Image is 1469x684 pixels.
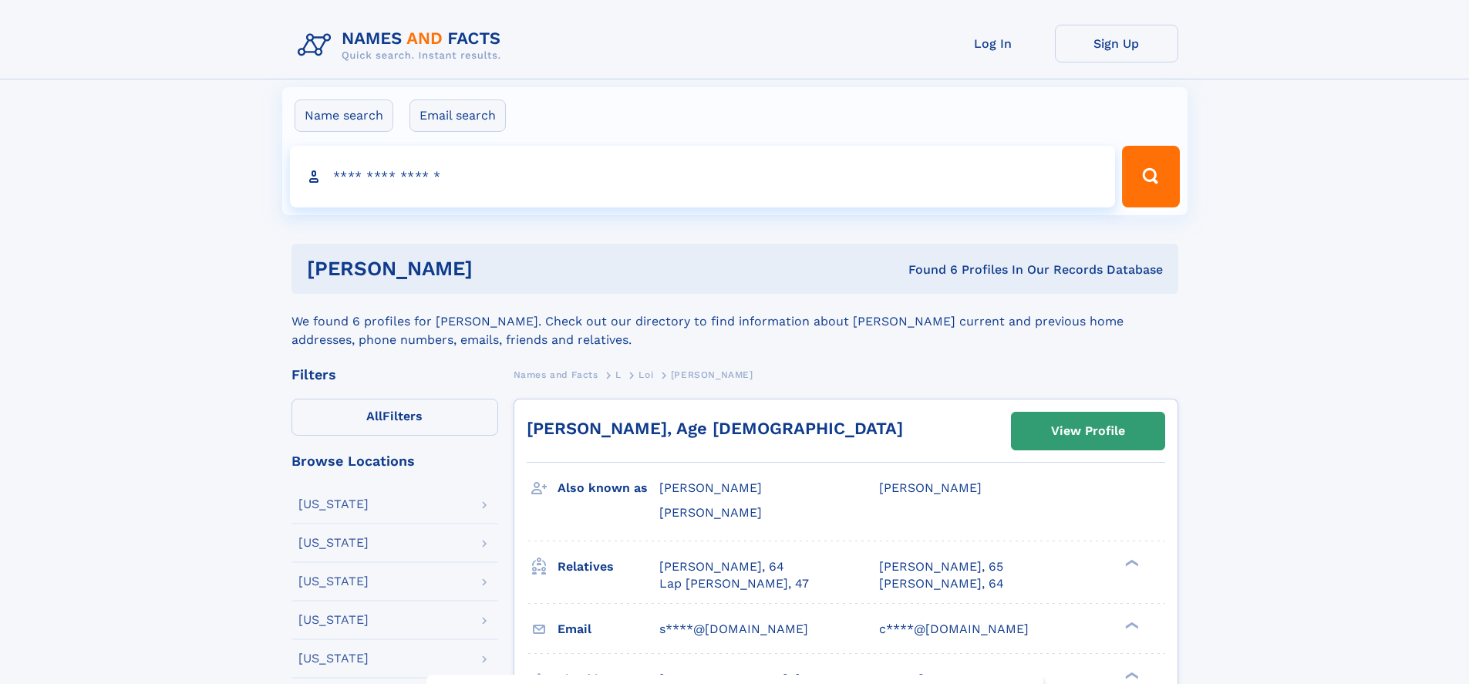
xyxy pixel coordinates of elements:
img: Logo Names and Facts [291,25,514,66]
input: search input [290,146,1116,207]
a: L [615,365,622,384]
div: [US_STATE] [298,575,369,588]
a: Names and Facts [514,365,598,384]
span: All [366,409,382,423]
h1: [PERSON_NAME] [307,259,691,278]
a: Log In [932,25,1055,62]
a: View Profile [1012,413,1164,450]
a: Lap [PERSON_NAME], 47 [659,575,809,592]
span: L [615,369,622,380]
div: [US_STATE] [298,652,369,665]
div: ❯ [1121,620,1140,630]
span: [PERSON_NAME] [659,480,762,495]
span: [PERSON_NAME] [659,505,762,520]
h3: Also known as [558,475,659,501]
span: [PERSON_NAME] [671,369,753,380]
div: ❯ [1121,670,1140,680]
h3: Email [558,616,659,642]
a: [PERSON_NAME], 65 [879,558,1003,575]
a: [PERSON_NAME], 64 [879,575,1004,592]
button: Search Button [1122,146,1179,207]
h3: Relatives [558,554,659,580]
div: Browse Locations [291,454,498,468]
div: Found 6 Profiles In Our Records Database [690,261,1163,278]
div: [US_STATE] [298,537,369,549]
label: Filters [291,399,498,436]
a: Loi [638,365,653,384]
div: [US_STATE] [298,498,369,510]
label: Name search [295,99,393,132]
label: Email search [409,99,506,132]
a: [PERSON_NAME], Age [DEMOGRAPHIC_DATA] [527,419,903,438]
span: [PERSON_NAME] [879,480,982,495]
div: View Profile [1051,413,1125,449]
div: ❯ [1121,558,1140,568]
a: Sign Up [1055,25,1178,62]
a: [PERSON_NAME], 64 [659,558,784,575]
span: Loi [638,369,653,380]
div: [US_STATE] [298,614,369,626]
div: Filters [291,368,498,382]
div: We found 6 profiles for [PERSON_NAME]. Check out our directory to find information about [PERSON_... [291,294,1178,349]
